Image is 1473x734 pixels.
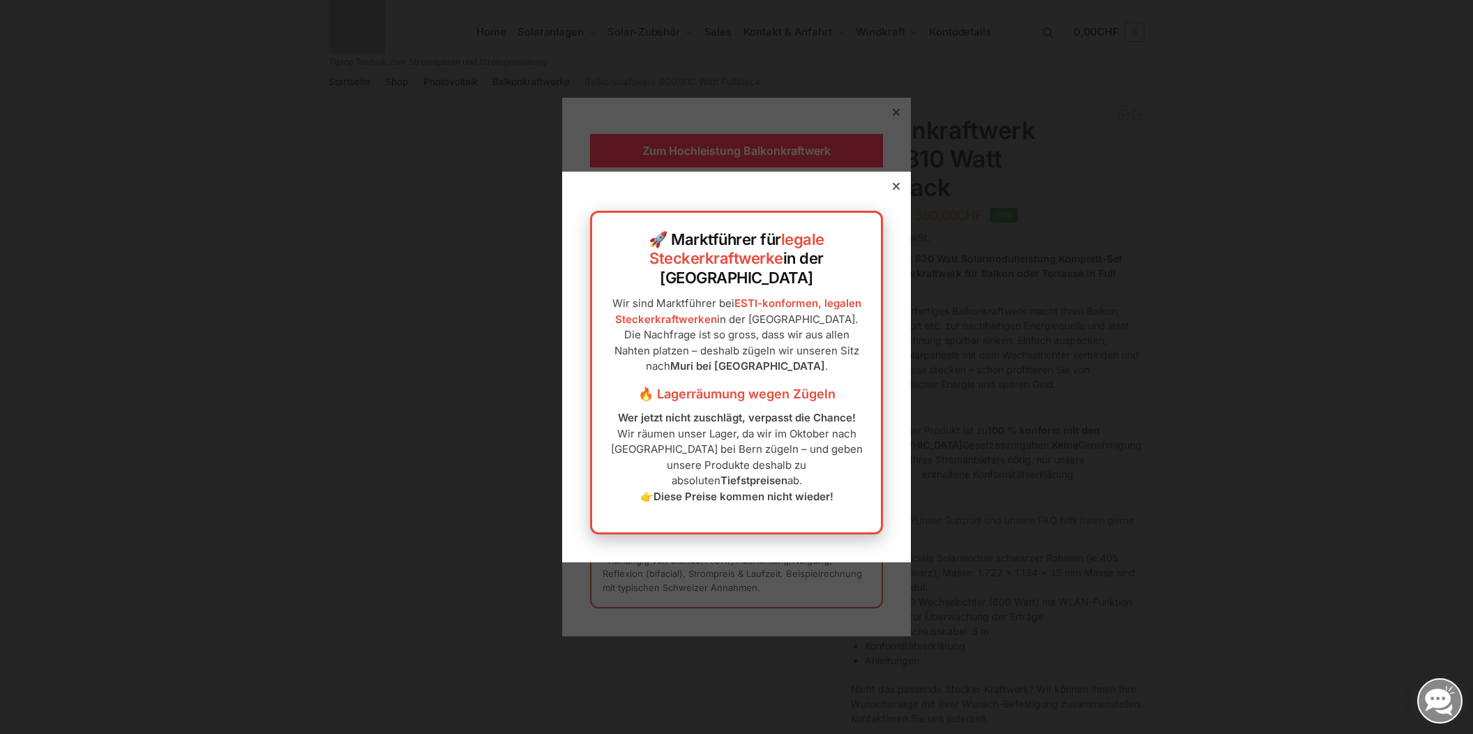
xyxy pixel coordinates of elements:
strong: Diese Preise kommen nicht wieder! [654,490,833,503]
a: legale Steckerkraftwerke [649,230,824,268]
strong: Muri bei [GEOGRAPHIC_DATA] [670,359,825,373]
p: Wir räumen unser Lager, da wir im Oktober nach [GEOGRAPHIC_DATA] bei Bern zügeln – und geben unse... [606,410,867,504]
strong: Wer jetzt nicht zuschlägt, verpasst die Chance! [618,411,856,424]
p: Wir sind Marktführer bei in der [GEOGRAPHIC_DATA]. Die Nachfrage ist so gross, dass wir aus allen... [606,296,867,375]
h3: 🔥 Lagerräumung wegen Zügeln [606,385,867,403]
a: ESTI-konformen, legalen Steckerkraftwerken [615,297,861,326]
h2: 🚀 Marktführer für in der [GEOGRAPHIC_DATA] [606,230,867,288]
strong: Tiefstpreisen [720,474,787,487]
